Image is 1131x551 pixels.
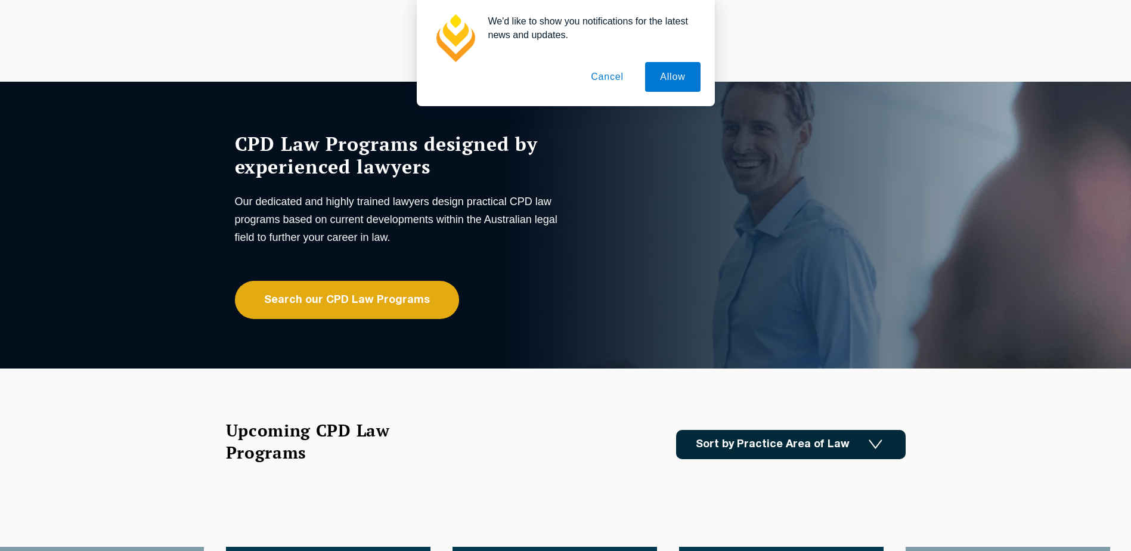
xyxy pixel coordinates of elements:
[235,281,459,319] a: Search our CPD Law Programs
[676,430,906,459] a: Sort by Practice Area of Law
[235,193,563,246] p: Our dedicated and highly trained lawyers design practical CPD law programs based on current devel...
[431,14,479,62] img: notification icon
[576,62,639,92] button: Cancel
[479,14,701,42] div: We'd like to show you notifications for the latest news and updates.
[869,439,882,450] img: Icon
[226,419,420,463] h2: Upcoming CPD Law Programs
[235,132,563,178] h1: CPD Law Programs designed by experienced lawyers
[645,62,700,92] button: Allow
